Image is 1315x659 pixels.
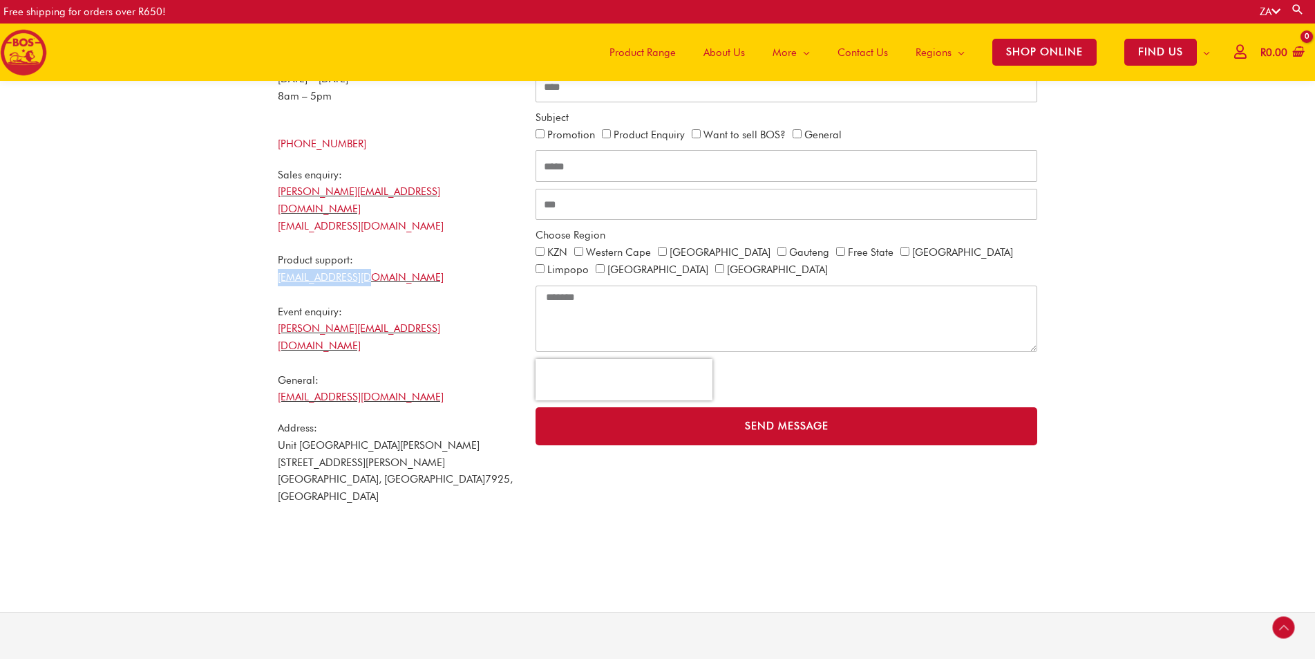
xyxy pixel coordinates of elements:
[278,90,332,102] span: 8am – 5pm
[789,246,829,259] label: Gauteng
[547,263,589,276] label: Limpopo
[596,24,690,81] a: Product Range
[536,227,605,244] label: Choose Region
[838,32,888,73] span: Contact Us
[690,24,759,81] a: About Us
[1258,37,1305,68] a: View Shopping Cart, empty
[848,246,893,259] label: Free State
[902,24,978,81] a: Regions
[536,109,569,127] label: Subject
[759,24,824,81] a: More
[703,129,786,141] label: Want to sell BOS?
[547,129,595,141] label: Promotion
[536,359,712,400] iframe: reCAPTCHA
[278,473,485,485] span: [GEOGRAPHIC_DATA], [GEOGRAPHIC_DATA]
[614,129,685,141] label: Product Enquiry
[278,185,440,215] a: [PERSON_NAME][EMAIL_ADDRESS][DOMAIN_NAME]
[278,322,440,352] a: [PERSON_NAME][EMAIL_ADDRESS][DOMAIN_NAME]
[547,246,567,259] label: KZN
[916,32,952,73] span: Regions
[773,32,797,73] span: More
[1291,3,1305,16] a: Search button
[727,263,828,276] label: [GEOGRAPHIC_DATA]
[585,24,1224,81] nav: Site Navigation
[609,32,676,73] span: Product Range
[536,407,1038,445] button: Send Message
[278,422,480,452] span: Address: Unit [GEOGRAPHIC_DATA][PERSON_NAME]
[278,391,444,403] a: [EMAIL_ADDRESS][DOMAIN_NAME]
[978,24,1110,81] a: SHOP ONLINE
[278,220,444,232] a: [EMAIL_ADDRESS][DOMAIN_NAME]
[804,129,842,141] label: General
[607,263,708,276] label: [GEOGRAPHIC_DATA]
[278,271,444,284] a: [EMAIL_ADDRESS][DOMAIN_NAME]
[1260,46,1287,59] bdi: 0.00
[536,71,1038,452] form: CONTACT ALL
[992,39,1097,66] span: SHOP ONLINE
[824,24,902,81] a: Contact Us
[1260,6,1280,18] a: ZA
[912,246,1013,259] label: [GEOGRAPHIC_DATA]
[278,167,522,407] div: Sales enquiry: Product support: Event enquiry: General:
[586,246,651,259] label: Western Cape
[670,246,770,259] label: [GEOGRAPHIC_DATA]
[1124,39,1197,66] span: FIND US
[278,456,445,469] span: [STREET_ADDRESS][PERSON_NAME]
[703,32,745,73] span: About Us
[745,421,829,431] span: Send Message
[278,138,366,150] a: [PHONE_NUMBER]
[1260,46,1266,59] span: R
